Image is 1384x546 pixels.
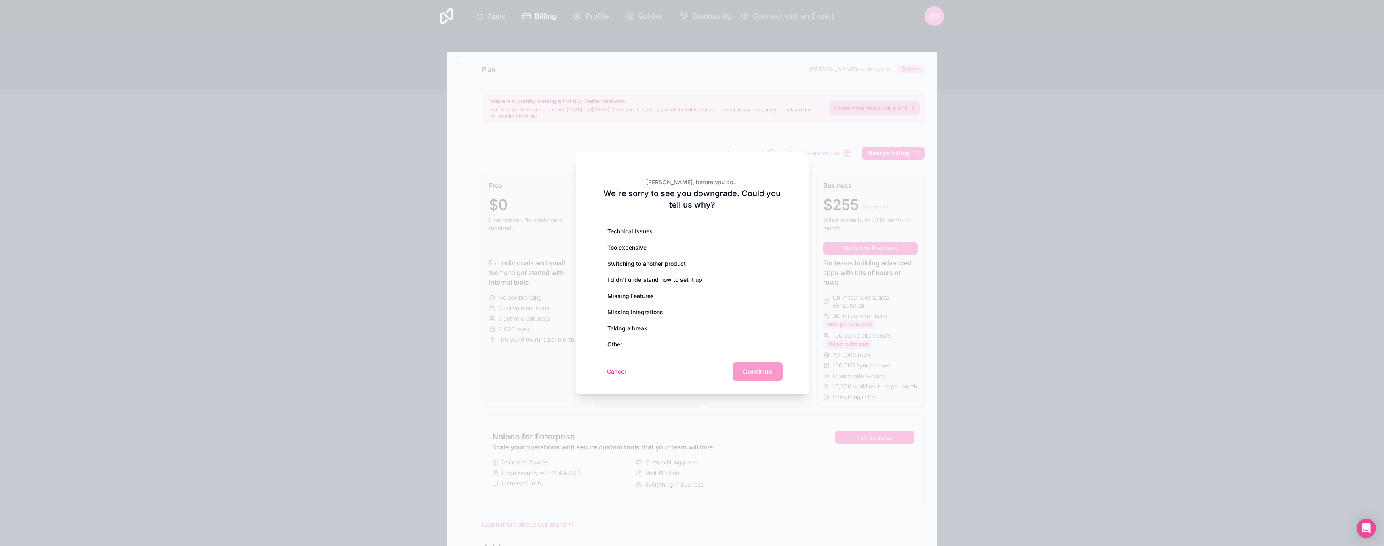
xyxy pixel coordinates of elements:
[602,336,783,353] div: Other
[602,288,783,304] div: Missing Features
[602,188,783,210] h2: We're sorry to see you downgrade. Could you tell us why?
[602,365,632,378] button: Cancel
[602,223,783,239] div: Technical Issues
[602,239,783,256] div: Too expensive
[602,256,783,272] div: Switching to another product
[1357,519,1376,538] div: Open Intercom Messenger
[602,320,783,336] div: Taking a break
[602,272,783,288] div: I didn’t understand how to set it up
[602,304,783,320] div: Missing Integrations
[602,178,783,186] h2: [PERSON_NAME], before you go...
